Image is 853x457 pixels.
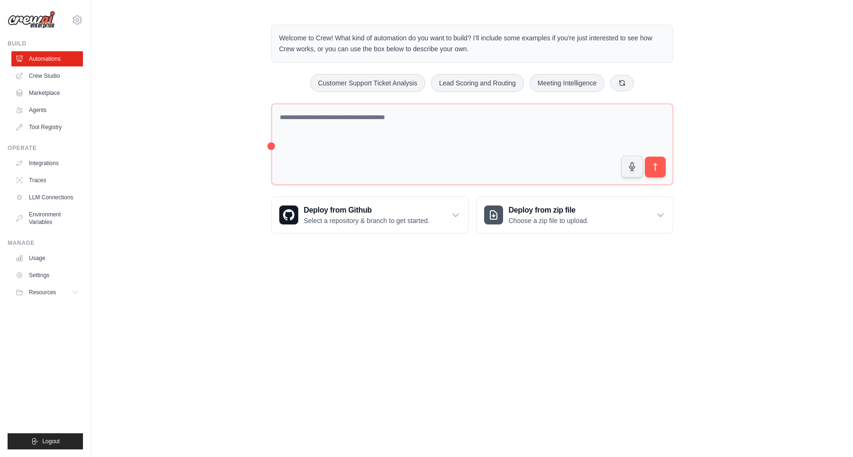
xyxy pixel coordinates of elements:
[8,433,83,449] button: Logout
[11,103,83,118] a: Agents
[11,190,83,205] a: LLM Connections
[11,68,83,84] a: Crew Studio
[530,74,605,92] button: Meeting Intelligence
[8,144,83,152] div: Operate
[11,120,83,135] a: Tool Registry
[29,289,56,296] span: Resources
[304,205,430,216] h3: Deploy from Github
[11,51,83,66] a: Automations
[8,11,55,29] img: Logo
[279,33,665,55] p: Welcome to Crew! What kind of automation do you want to build? I'll include some examples if you'...
[509,205,589,216] h3: Deploy from zip file
[310,74,425,92] button: Customer Support Ticket Analysis
[11,173,83,188] a: Traces
[8,40,83,47] div: Build
[509,216,589,225] p: Choose a zip file to upload.
[11,207,83,230] a: Environment Variables
[431,74,524,92] button: Lead Scoring and Routing
[11,285,83,300] button: Resources
[11,85,83,101] a: Marketplace
[11,156,83,171] a: Integrations
[42,438,60,445] span: Logout
[304,216,430,225] p: Select a repository & branch to get started.
[11,251,83,266] a: Usage
[11,268,83,283] a: Settings
[8,239,83,247] div: Manage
